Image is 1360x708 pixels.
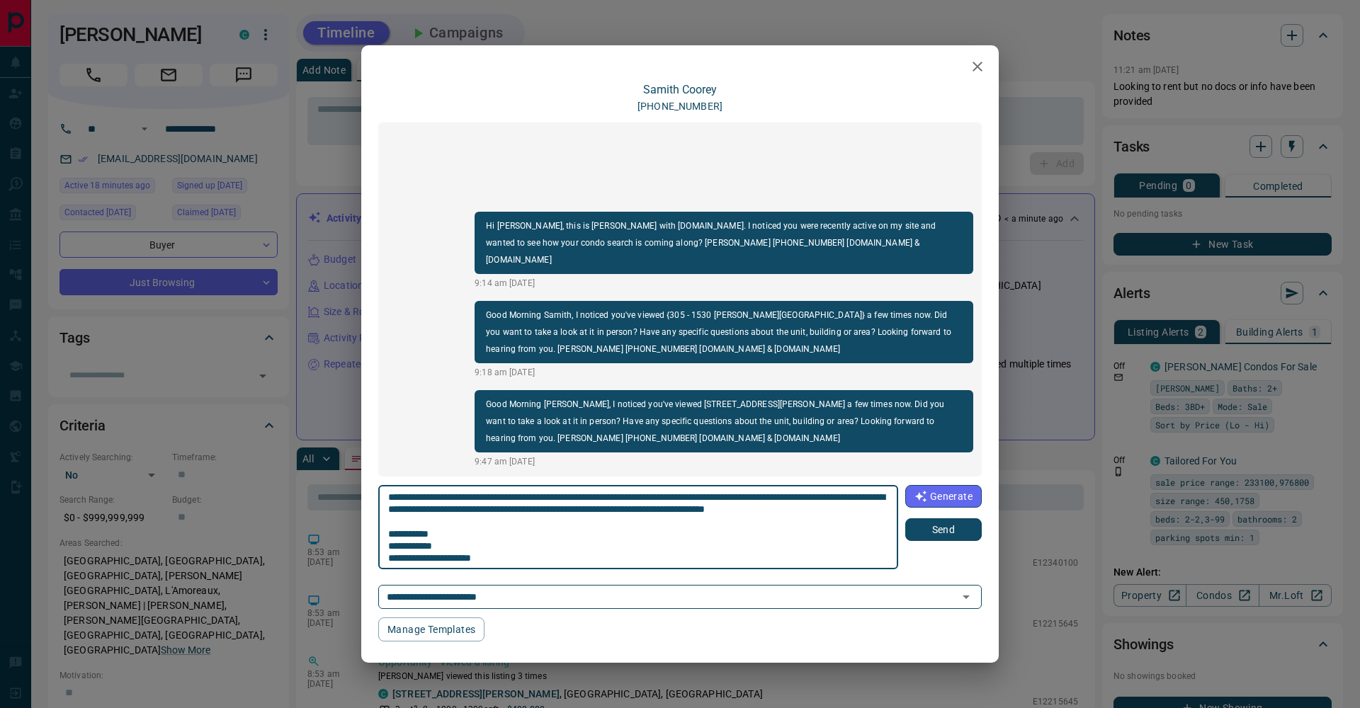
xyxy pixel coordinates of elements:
p: [PHONE_NUMBER] [637,99,722,114]
p: Good Morning [PERSON_NAME], I noticed you've viewed [STREET_ADDRESS][PERSON_NAME] a few times now... [486,396,962,447]
button: Open [956,587,976,607]
button: Generate [905,485,982,508]
button: Send [905,518,982,541]
button: Manage Templates [378,617,484,641]
p: 9:18 am [DATE] [475,366,973,379]
a: Samith Coorey [643,83,717,96]
p: Good Morning Samith, I noticed you've viewed {305 - 1530 [PERSON_NAME][GEOGRAPHIC_DATA]} a few ti... [486,307,962,358]
p: 9:47 am [DATE] [475,455,973,468]
p: 9:14 am [DATE] [475,277,973,290]
p: Hi [PERSON_NAME], this is [PERSON_NAME] with [DOMAIN_NAME]. I noticed you were recently active on... [486,217,962,268]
